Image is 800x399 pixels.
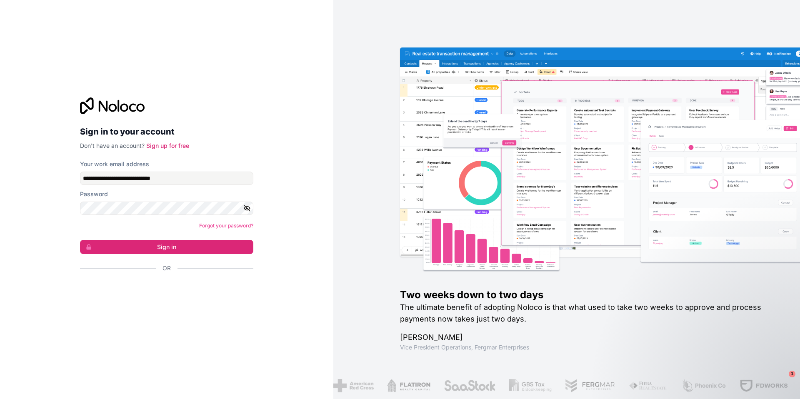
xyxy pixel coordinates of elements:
input: Password [80,202,253,215]
input: Email address [80,172,253,185]
h1: [PERSON_NAME] [400,332,773,343]
span: Don't have an account? [80,142,145,149]
iframe: Intercom live chat [772,371,792,391]
a: Sign up for free [146,142,189,149]
a: Forgot your password? [199,222,253,229]
iframe: Intercom notifications message [633,318,800,377]
img: /assets/fdworks-Bi04fVtw.png [740,379,788,392]
h1: Two weeks down to two days [400,288,773,302]
h1: Vice President Operations , Fergmar Enterprises [400,343,773,352]
h2: Sign in to your account [80,124,253,139]
span: 1 [789,371,795,377]
label: Password [80,190,108,198]
img: /assets/fiera-fwj2N5v4.png [629,379,668,392]
h2: The ultimate benefit of adopting Noloco is that what used to take two weeks to approve and proces... [400,302,773,325]
img: /assets/fergmar-CudnrXN5.png [565,379,616,392]
span: Or [162,264,171,272]
img: /assets/american-red-cross-BAupjrZR.png [333,379,374,392]
button: Sign in [80,240,253,254]
label: Your work email address [80,160,149,168]
img: /assets/gbstax-C-GtDUiK.png [509,379,552,392]
iframe: Sign in with Google Button [76,282,251,300]
img: /assets/saastock-C6Zbiodz.png [444,379,496,392]
img: /assets/flatiron-C8eUkumj.png [387,379,430,392]
img: /assets/phoenix-BREaitsQ.png [681,379,726,392]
